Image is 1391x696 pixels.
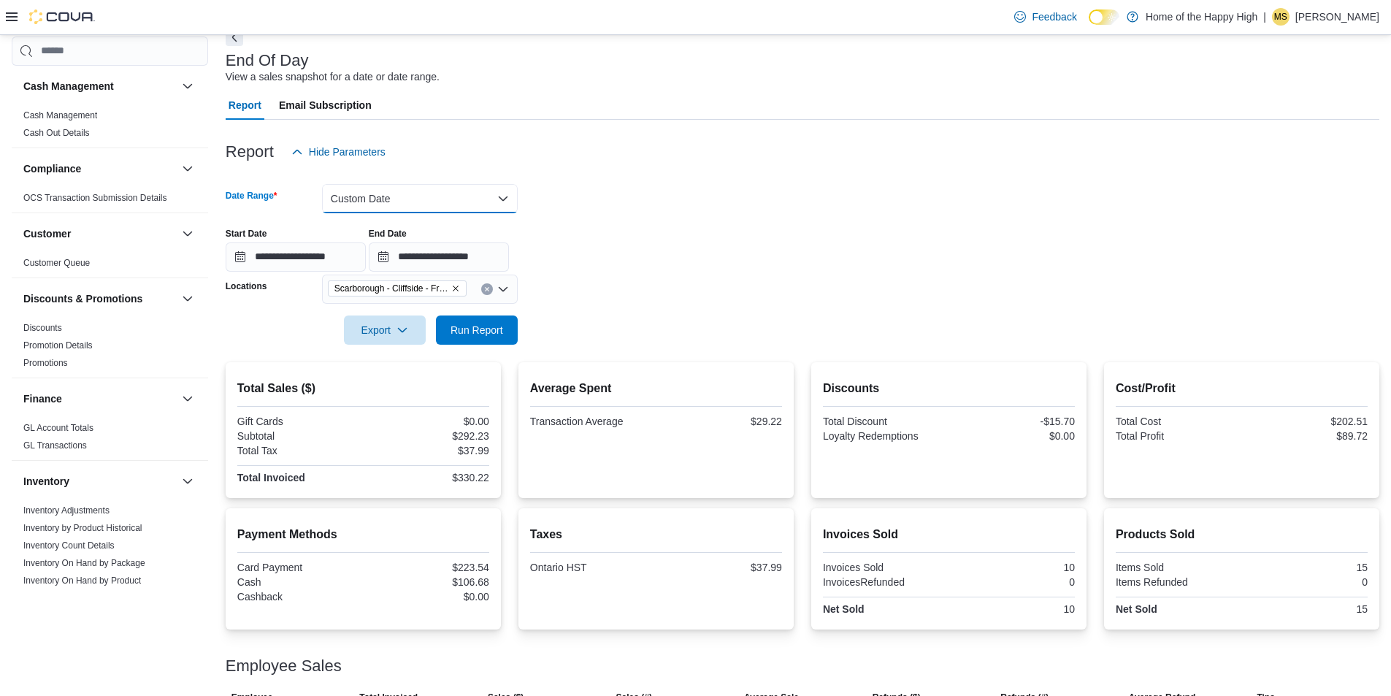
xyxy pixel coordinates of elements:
span: Customer Queue [23,257,90,269]
button: Finance [23,391,176,406]
button: Export [344,316,426,345]
div: Customer [12,254,208,278]
span: Cash Out Details [23,127,90,139]
div: 0 [1244,576,1368,588]
div: Finance [12,419,208,460]
label: End Date [369,228,407,240]
a: Inventory On Hand by Package [23,558,145,568]
div: Items Sold [1116,562,1239,573]
div: Matthew Sanchez [1272,8,1290,26]
div: Compliance [12,189,208,213]
strong: Net Sold [823,603,865,615]
h3: Discounts & Promotions [23,291,142,306]
div: $37.99 [366,445,489,456]
div: View a sales snapshot for a date or date range. [226,69,440,85]
div: Subtotal [237,430,361,442]
span: GL Account Totals [23,422,93,434]
h3: Cash Management [23,79,114,93]
div: Total Cost [1116,416,1239,427]
span: Inventory On Hand by Product [23,575,141,586]
a: Promotion Details [23,340,93,351]
button: Open list of options [497,283,509,295]
h2: Invoices Sold [823,526,1075,543]
span: Inventory by Product Historical [23,522,142,534]
div: Cash [237,576,361,588]
a: Feedback [1008,2,1082,31]
button: Inventory [179,473,196,490]
a: GL Transactions [23,440,87,451]
div: $0.00 [366,416,489,427]
h3: Employee Sales [226,657,342,675]
div: Gift Cards [237,416,361,427]
div: $330.22 [366,472,489,483]
span: Scarborough - Cliffside - Friendly Stranger [328,280,467,297]
div: 15 [1244,603,1368,615]
img: Cova [29,9,95,24]
h3: Customer [23,226,71,241]
div: $0.00 [366,591,489,603]
button: Compliance [23,161,176,176]
a: Cash Out Details [23,128,90,138]
div: Total Profit [1116,430,1239,442]
a: Customer Queue [23,258,90,268]
span: Run Report [451,323,503,337]
h3: Inventory [23,474,69,489]
div: Items Refunded [1116,576,1239,588]
button: Run Report [436,316,518,345]
span: Inventory Adjustments [23,505,110,516]
span: Dark Mode [1089,25,1089,26]
div: $202.51 [1244,416,1368,427]
div: Transaction Average [530,416,654,427]
h3: End Of Day [226,52,309,69]
div: -$15.70 [951,416,1075,427]
button: Custom Date [322,184,518,213]
button: Compliance [179,160,196,177]
span: OCS Transaction Submission Details [23,192,167,204]
a: Inventory Count Details [23,540,115,551]
div: Cash Management [12,107,208,148]
a: Inventory by Product Historical [23,523,142,533]
div: Cashback [237,591,361,603]
a: OCS Transaction Submission Details [23,193,167,203]
div: Total Tax [237,445,361,456]
div: Discounts & Promotions [12,319,208,378]
a: Cash Management [23,110,97,121]
strong: Net Sold [1116,603,1157,615]
label: Date Range [226,190,277,202]
strong: Total Invoiced [237,472,305,483]
h2: Average Spent [530,380,782,397]
div: Total Discount [823,416,946,427]
h2: Cost/Profit [1116,380,1368,397]
h2: Discounts [823,380,1075,397]
button: Discounts & Promotions [23,291,176,306]
button: Hide Parameters [286,137,391,167]
a: Promotions [23,358,68,368]
h2: Payment Methods [237,526,489,543]
span: Hide Parameters [309,145,386,159]
div: Card Payment [237,562,361,573]
span: Report [229,91,261,120]
span: Email Subscription [279,91,372,120]
h2: Taxes [530,526,782,543]
label: Start Date [226,228,267,240]
span: Scarborough - Cliffside - Friendly Stranger [334,281,448,296]
button: Customer [23,226,176,241]
p: | [1263,8,1266,26]
div: $106.68 [366,576,489,588]
button: Cash Management [23,79,176,93]
a: Inventory On Hand by Product [23,575,141,586]
button: Customer [179,225,196,242]
h3: Finance [23,391,62,406]
p: [PERSON_NAME] [1295,8,1379,26]
span: Inventory On Hand by Package [23,557,145,569]
div: $89.72 [1244,430,1368,442]
div: InvoicesRefunded [823,576,946,588]
p: Home of the Happy High [1146,8,1257,26]
div: 10 [951,603,1075,615]
div: $223.54 [366,562,489,573]
div: 10 [951,562,1075,573]
button: Cash Management [179,77,196,95]
div: $292.23 [366,430,489,442]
